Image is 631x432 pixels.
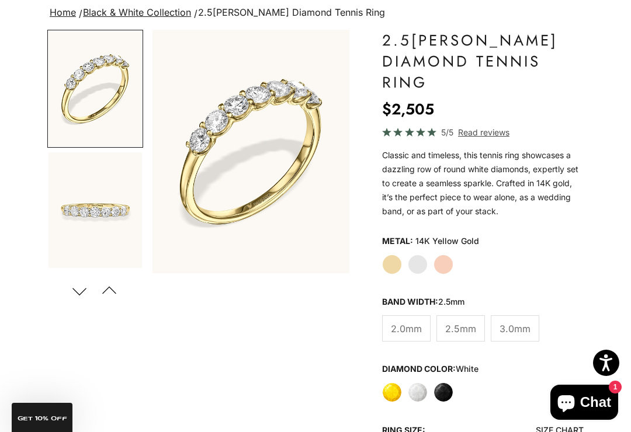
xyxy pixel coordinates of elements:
[48,273,142,389] img: #YellowGold #WhiteGold #RoseGold
[500,321,531,336] span: 3.0mm
[415,232,479,250] variant-option-value: 14K Yellow Gold
[458,126,509,139] span: Read reviews
[48,31,142,147] img: #YellowGold
[456,364,479,374] variant-option-value: white
[438,297,464,306] variant-option-value: 2.5mm
[441,126,453,139] span: 5/5
[12,403,72,432] div: GET 10% Off
[83,6,191,18] a: Black & White Collection
[152,30,349,273] div: Item 5 of 10
[198,6,385,18] span: 2.5[PERSON_NAME] Diamond Tennis Ring
[391,321,422,336] span: 2.0mm
[47,30,143,148] button: Go to item 5
[382,232,413,250] legend: Metal:
[50,6,76,18] a: Home
[47,272,143,390] button: Go to item 7
[382,126,584,139] a: 5/5 Read reviews
[48,152,142,268] img: #YellowGold
[47,5,584,21] nav: breadcrumbs
[382,360,479,378] legend: Diamond Color:
[47,151,143,269] button: Go to item 6
[547,385,622,423] inbox-online-store-chat: Shopify online store chat
[18,416,67,421] span: GET 10% Off
[382,97,434,121] sale-price: $2,505
[382,30,584,93] h1: 2.5[PERSON_NAME] Diamond Tennis Ring
[152,30,349,273] img: #YellowGold
[382,148,584,218] p: Classic and timeless, this tennis ring showcases a dazzling row of round white diamonds, expertly...
[382,293,464,311] legend: Band Width:
[445,321,476,336] span: 2.5mm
